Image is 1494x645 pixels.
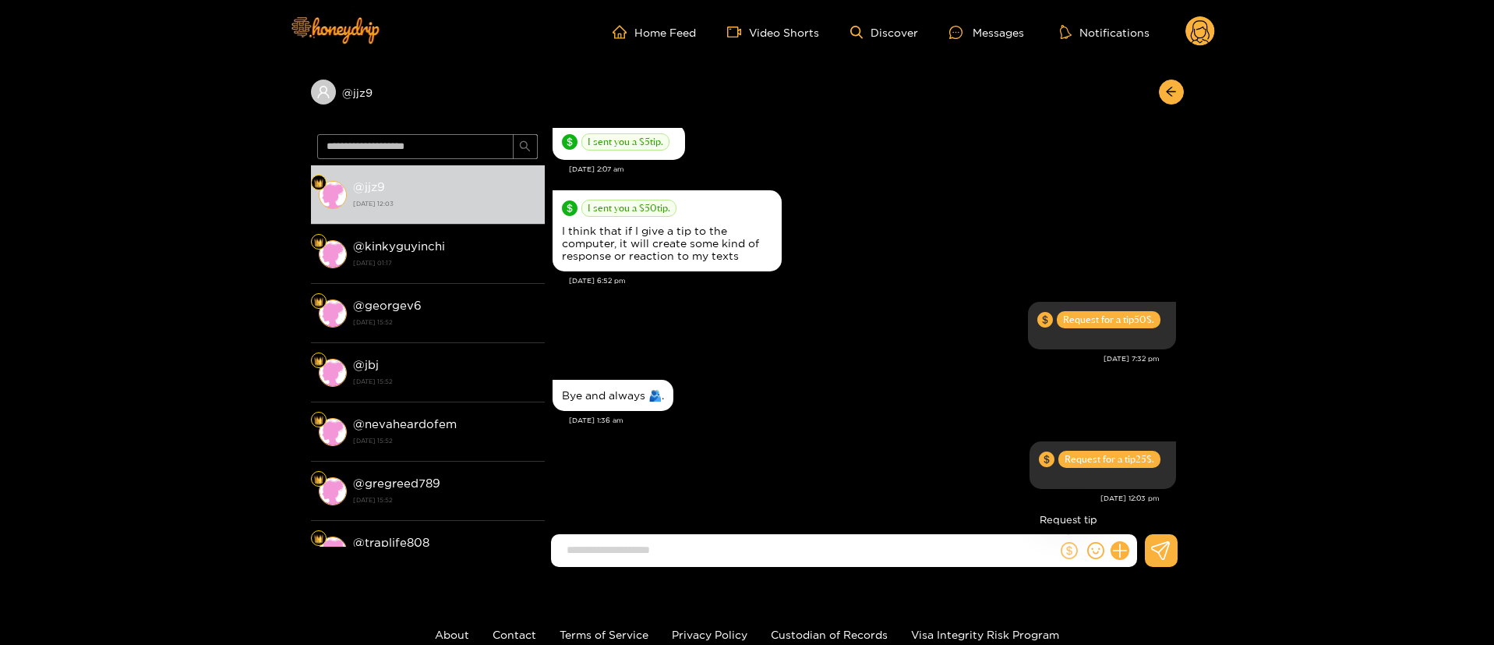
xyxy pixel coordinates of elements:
[513,134,538,159] button: search
[727,25,749,39] span: video-camera
[319,477,347,505] img: conversation
[435,629,469,640] a: About
[314,179,323,188] img: Fan Level
[353,493,537,507] strong: [DATE] 15:52
[1165,86,1177,99] span: arrow-left
[553,353,1160,364] div: [DATE] 7:32 pm
[581,200,676,217] span: I sent you a $ 50 tip.
[553,190,782,271] div: Aug. 15, 6:52 pm
[553,124,685,160] div: Aug. 14, 2:07 am
[314,356,323,366] img: Fan Level
[353,374,537,388] strong: [DATE] 15:52
[353,299,422,312] strong: @ georgev6
[311,80,545,105] div: @jjz9
[569,164,1176,175] div: [DATE] 2:07 am
[562,389,664,402] div: Bye and always 🫂.
[319,240,347,268] img: conversation
[316,85,330,99] span: user
[353,239,445,253] strong: @ kinkyguyinchi
[771,629,888,640] a: Custodian of Records
[1087,542,1104,559] span: smile
[1055,24,1154,40] button: Notifications
[314,238,323,247] img: Fan Level
[353,256,537,270] strong: [DATE] 01:17
[353,477,440,490] strong: @ gregreed789
[314,534,323,544] img: Fan Level
[553,380,673,411] div: Aug. 23, 1:36 am
[353,180,385,193] strong: @ jjz9
[353,197,537,211] strong: [DATE] 12:03
[493,629,536,640] a: Contact
[613,25,696,39] a: Home Feed
[353,536,429,549] strong: @ traplife808
[553,493,1160,504] div: [DATE] 12:03 pm
[911,629,1059,640] a: Visa Integrity Risk Program
[560,629,648,640] a: Terms of Service
[613,25,634,39] span: home
[727,25,819,39] a: Video Shorts
[569,275,1176,286] div: [DATE] 6:52 pm
[519,140,531,154] span: search
[319,359,347,387] img: conversation
[353,315,537,329] strong: [DATE] 15:52
[1058,539,1081,562] button: dollar
[569,415,1176,426] div: [DATE] 1:36 am
[1039,452,1054,467] span: dollar-circle
[1058,451,1160,468] span: Request for a tip 25 $.
[1061,542,1078,559] span: dollar
[353,417,457,431] strong: @ nevaheardofem
[1030,441,1176,489] div: Aug. 23, 12:03 pm
[319,181,347,209] img: conversation
[1028,302,1176,349] div: Aug. 22, 7:32 pm
[850,26,918,39] a: Discover
[314,416,323,425] img: Fan Level
[1057,311,1160,328] span: Request for a tip 50 $.
[1159,80,1184,105] button: arrow-left
[314,475,323,484] img: Fan Level
[319,537,347,565] img: conversation
[353,358,379,371] strong: @ jbj
[581,133,669,151] span: I sent you a $ 5 tip.
[949,23,1024,41] div: Messages
[562,225,772,262] div: I think that if I give a tip to the computer, it will create some kind of response or reaction to...
[672,629,747,640] a: Privacy Policy
[353,434,537,448] strong: [DATE] 15:52
[562,200,577,216] span: dollar-circle
[1037,312,1053,328] span: dollar-circle
[319,299,347,328] img: conversation
[319,418,347,446] img: conversation
[562,134,577,150] span: dollar-circle
[314,297,323,307] img: Fan Level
